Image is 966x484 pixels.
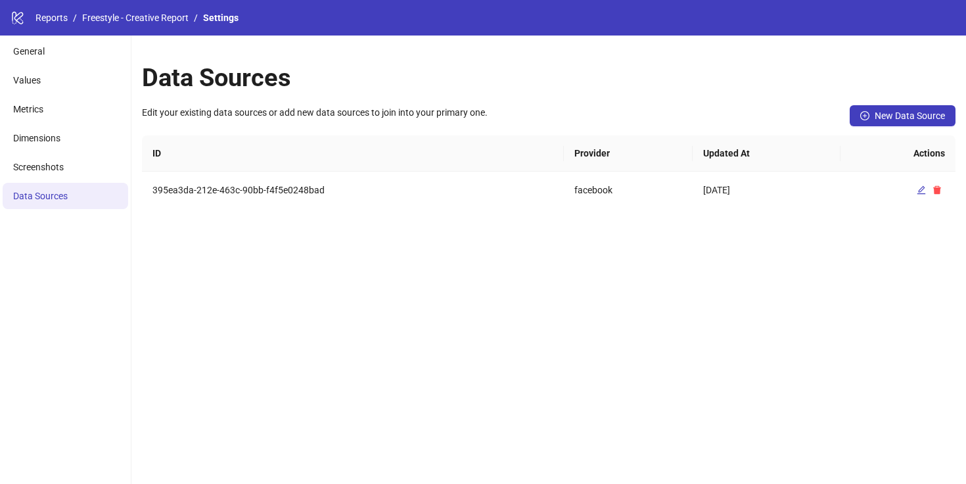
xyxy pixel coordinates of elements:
[13,191,68,201] span: Data Sources
[13,104,43,114] span: Metrics
[564,172,693,208] td: facebook
[194,11,198,25] li: /
[33,11,70,25] a: Reports
[693,172,840,208] td: [DATE]
[142,62,955,93] h1: Data Sources
[917,185,926,195] span: edit
[693,135,840,172] th: Updated At
[13,75,41,85] span: Values
[13,46,45,57] span: General
[13,133,60,143] span: Dimensions
[142,172,564,208] td: 395ea3da-212e-463c-90bb-f4f5e0248bad
[860,111,869,120] span: plus-circle
[142,135,564,172] th: ID
[564,135,693,172] th: Provider
[840,135,955,172] th: Actions
[73,11,77,25] li: /
[850,105,955,126] button: New Data Source
[142,105,488,120] div: Edit your existing data sources or add new data sources to join into your primary one.
[203,12,239,23] span: Settings
[932,185,942,195] span: delete
[13,162,64,172] span: Screenshots
[875,110,945,121] span: New Data Source
[80,11,191,25] a: Freestyle - Creative Report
